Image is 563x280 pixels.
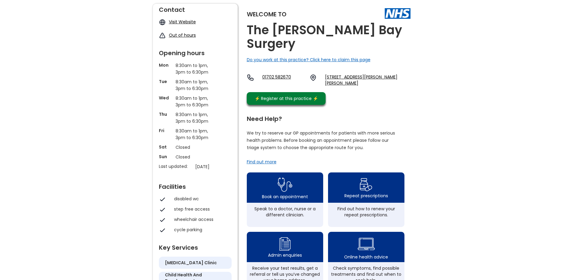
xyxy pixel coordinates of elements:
[159,95,173,101] p: Wed
[159,144,173,150] p: Sat
[159,128,173,134] p: Fri
[278,236,292,252] img: admin enquiry icon
[278,176,292,194] img: book appointment icon
[176,62,215,75] p: 8:30am to 1pm, 3pm to 6:30pm
[344,193,388,199] div: Repeat prescriptions
[252,95,321,102] div: ⚡️ Register at this practice ⚡️
[385,8,411,18] img: The NHS logo
[169,19,196,25] a: Visit Website
[169,32,196,38] a: Out of hours
[344,254,388,260] div: Online health advice
[325,74,410,86] a: [STREET_ADDRESS][PERSON_NAME][PERSON_NAME]
[247,172,323,227] a: book appointment icon Book an appointmentSpeak to a doctor, nurse or a different clinician.
[159,32,166,39] img: exclamation icon
[247,113,404,122] div: Need Help?
[176,128,215,141] p: 8:30am to 1pm, 3pm to 6:30pm
[174,206,229,212] div: step free access
[310,74,317,81] img: practice location icon
[174,216,229,222] div: wheelchair access
[358,234,375,254] img: health advice icon
[176,78,215,92] p: 8:30am to 1pm, 3pm to 6:30pm
[247,11,287,17] div: Welcome to
[247,129,395,151] p: We try to reserve our GP appointments for patients with more serious health problems. Before book...
[174,227,229,233] div: cycle parking
[176,144,215,151] p: Closed
[159,62,173,68] p: Mon
[165,260,217,266] h5: [MEDICAL_DATA] clinic
[195,163,235,170] p: [DATE]
[159,111,173,117] p: Thu
[159,181,232,190] div: Facilities
[247,92,326,105] a: ⚡️ Register at this practice ⚡️
[331,206,401,218] div: Find out how to renew your repeat prescriptions.
[159,47,232,56] div: Opening hours
[176,95,215,108] p: 8:30am to 1pm, 3pm to 6:30pm
[247,159,276,165] a: Find out more
[159,78,173,85] p: Tue
[174,196,229,202] div: disabled wc
[360,177,373,193] img: repeat prescription icon
[159,163,192,169] p: Last updated:
[176,111,215,125] p: 8:30am to 1pm, 3pm to 6:30pm
[159,242,232,251] div: Key Services
[247,57,370,63] a: Do you work at this practice? Click here to claim this page
[247,74,254,81] img: telephone icon
[247,23,411,51] h2: The [PERSON_NAME] Bay Surgery
[159,4,232,13] div: Contact
[268,252,302,258] div: Admin enquiries
[250,206,320,218] div: Speak to a doctor, nurse or a different clinician.
[328,172,404,227] a: repeat prescription iconRepeat prescriptionsFind out how to renew your repeat prescriptions.
[176,154,215,160] p: Closed
[262,194,308,200] div: Book an appointment
[159,19,166,26] img: globe icon
[262,74,305,86] a: 01702 582670
[159,154,173,160] p: Sun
